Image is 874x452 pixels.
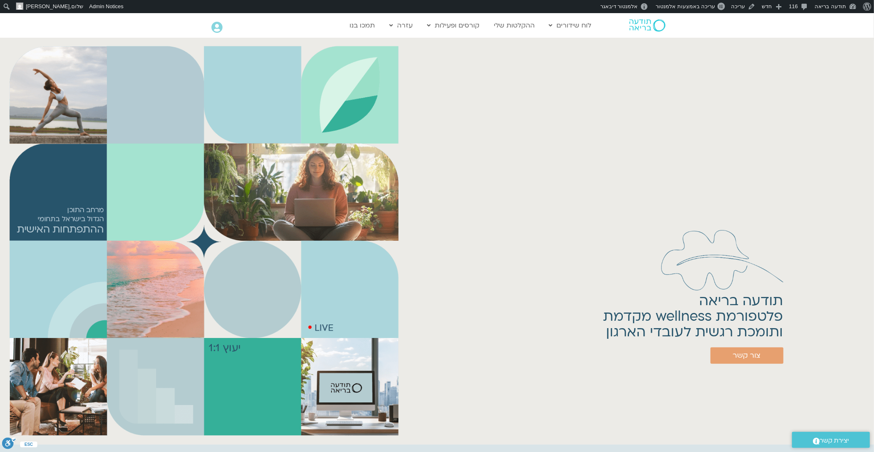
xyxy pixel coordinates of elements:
a: צור קשר [711,347,783,364]
a: קורסים ופעילות [423,18,484,33]
a: יצירת קשר [792,432,870,448]
h1: תודעה בריאה פלטפורמת wellness מקדמת ותומכת רגשית לעובדי הארגון [604,293,783,340]
a: עזרה [385,18,417,33]
a: לוח שידורים [545,18,596,33]
span: [PERSON_NAME] [26,3,70,9]
a: תמכו בנו [345,18,379,33]
span: יצירת קשר [820,435,849,446]
img: תודעה בריאה [629,19,665,32]
span: צור קשר [733,352,761,360]
span: עריכה באמצעות אלמנטור [656,3,715,9]
a: ההקלטות שלי [490,18,539,33]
